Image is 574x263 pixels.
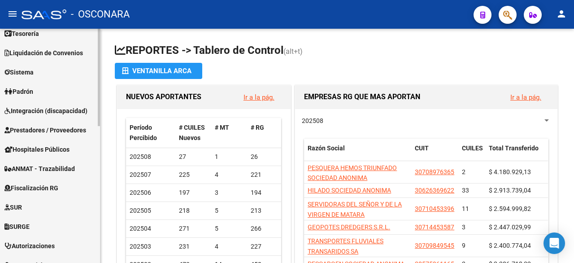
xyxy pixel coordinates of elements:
[462,205,469,212] span: 11
[462,145,483,152] span: CUILES
[304,139,411,168] datatable-header-cell: Razón Social
[4,183,58,193] span: Fiscalización RG
[308,145,345,152] span: Razón Social
[489,168,531,175] span: $ 4.180.929,13
[4,202,22,212] span: SUR
[251,124,264,131] span: # RG
[489,145,539,152] span: Total Transferido
[308,224,390,231] span: GEOPOTES DREDGERS S.R.L.
[215,188,244,198] div: 3
[4,145,70,154] span: Hospitales Públicos
[215,152,244,162] div: 1
[462,168,465,175] span: 2
[415,187,454,194] span: 30626369622
[308,187,391,194] span: HILADO SOCIEDAD ANONIMA
[211,118,247,148] datatable-header-cell: # MT
[130,153,151,160] span: 202508
[179,170,208,180] div: 225
[462,187,469,194] span: 33
[415,205,454,212] span: 30710453396
[411,139,458,168] datatable-header-cell: CUIT
[215,224,244,234] div: 5
[4,164,75,174] span: ANMAT - Trazabilidad
[251,188,279,198] div: 194
[556,9,567,19] mat-icon: person
[130,189,151,196] span: 202506
[71,4,130,24] span: - OSCONARA
[302,117,323,124] span: 202508
[175,118,211,148] datatable-header-cell: # CUILES Nuevos
[244,93,274,101] a: Ir a la pág.
[215,124,229,131] span: # MT
[115,63,202,79] button: Ventanilla ARCA
[179,188,208,198] div: 197
[283,47,303,56] span: (alt+t)
[179,124,205,141] span: # CUILES Nuevos
[4,125,86,135] span: Prestadores / Proveedores
[4,106,87,116] span: Integración (discapacidad)
[4,222,30,232] span: SURGE
[179,152,208,162] div: 27
[179,241,208,252] div: 231
[130,243,151,250] span: 202503
[489,205,531,212] span: $ 2.594.999,82
[130,171,151,178] span: 202507
[415,242,454,249] span: 30709849545
[304,92,420,101] span: EMPRESAS RG QUE MAS APORTAN
[215,206,244,216] div: 5
[130,225,151,232] span: 202504
[126,92,201,101] span: NUEVOS APORTANTES
[485,139,548,168] datatable-header-cell: Total Transferido
[489,187,531,194] span: $ 2.913.739,04
[179,224,208,234] div: 271
[489,224,531,231] span: $ 2.447.029,99
[179,206,208,216] div: 218
[458,139,485,168] datatable-header-cell: CUILES
[215,241,244,252] div: 4
[462,242,465,249] span: 9
[130,207,151,214] span: 202505
[415,224,454,231] span: 30714453587
[115,43,560,59] h1: REPORTES -> Tablero de Control
[4,29,39,39] span: Tesorería
[247,118,283,148] datatable-header-cell: # RG
[308,164,397,182] span: PESQUERA HEMOS TRIUNFADO SOCIEDAD ANONIMA
[130,124,157,141] span: Período Percibido
[251,241,279,252] div: 227
[251,206,279,216] div: 213
[215,170,244,180] div: 4
[510,93,541,101] a: Ir a la pág.
[236,89,282,105] button: Ir a la pág.
[415,145,429,152] span: CUIT
[308,201,402,218] span: SERVIDORAS DEL SEÑOR Y DE LA VIRGEN DE MATARA
[4,48,83,58] span: Liquidación de Convenios
[7,9,18,19] mat-icon: menu
[4,87,33,96] span: Padrón
[251,152,279,162] div: 26
[308,237,383,255] span: TRANSPORTES FLUVIALES TRANSARIDOS SA
[489,242,531,249] span: $ 2.400.774,04
[122,63,195,79] div: Ventanilla ARCA
[251,170,279,180] div: 221
[126,118,175,148] datatable-header-cell: Período Percibido
[4,241,55,251] span: Autorizaciones
[415,168,454,175] span: 30708976365
[4,67,34,77] span: Sistema
[462,224,465,231] span: 3
[544,232,565,254] div: Open Intercom Messenger
[503,89,548,105] button: Ir a la pág.
[251,224,279,234] div: 266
